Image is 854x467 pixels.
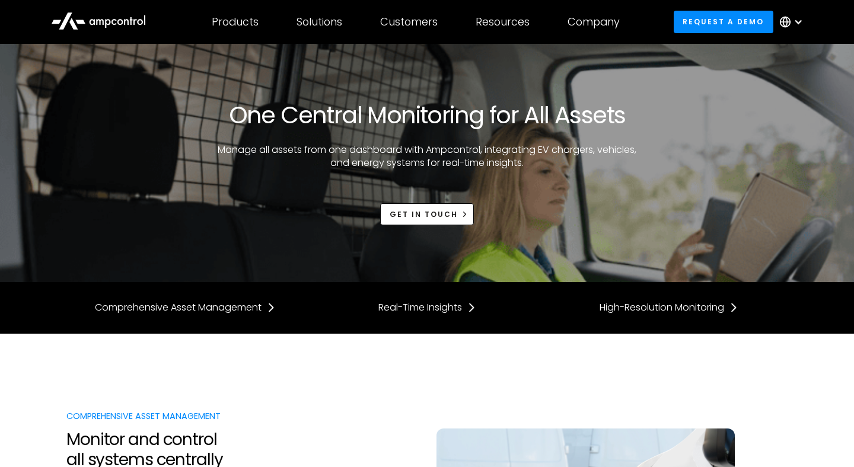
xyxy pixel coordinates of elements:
[297,15,342,28] div: Solutions
[212,15,259,28] div: Products
[380,15,438,28] div: Customers
[476,15,530,28] div: Resources
[390,209,458,220] div: Get in touch
[600,301,724,314] div: High-Resolution Monitoring
[95,301,276,314] a: Comprehensive Asset Management
[380,203,474,225] a: Get in touch
[568,15,620,28] div: Company
[211,143,643,170] p: Manage all assets from one dashboard with Ampcontrol, integrating EV chargers, vehicles, and ener...
[674,11,773,33] a: Request a demo
[600,301,738,314] a: High-Resolution Monitoring
[229,101,626,129] h1: One Central Monitoring for All Assets
[378,301,476,314] a: Real-Time Insights
[378,301,462,314] div: Real-Time Insights
[66,410,348,423] div: Comprehensive Asset Management
[95,301,262,314] div: Comprehensive Asset Management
